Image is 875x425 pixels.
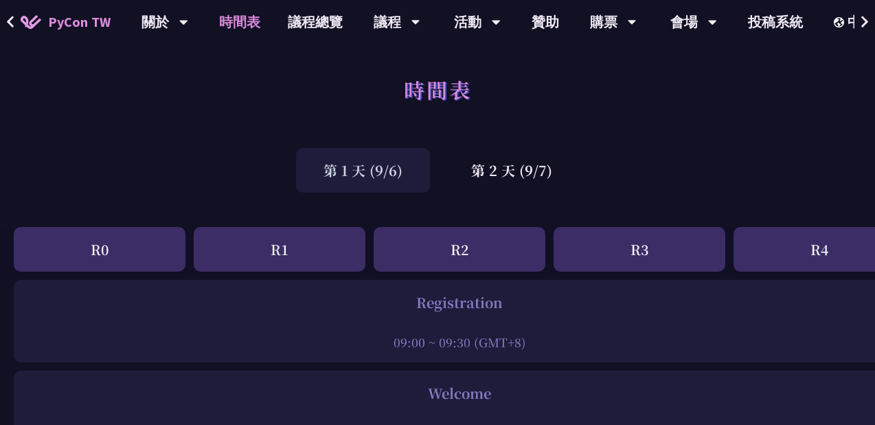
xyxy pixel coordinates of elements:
span: PyCon TW [48,12,111,32]
div: 第 1 天 (9/6) [296,148,430,193]
div: R3 [554,227,725,272]
div: R1 [194,227,365,272]
img: Locale Icon [834,17,848,28]
h1: 時間表 [404,69,472,110]
div: R0 [14,227,185,272]
div: 第 2 天 (9/7) [444,148,580,193]
div: R2 [374,227,545,272]
img: Home icon of PyCon TW 2025 [21,15,41,29]
a: PyCon TW [7,5,124,39]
